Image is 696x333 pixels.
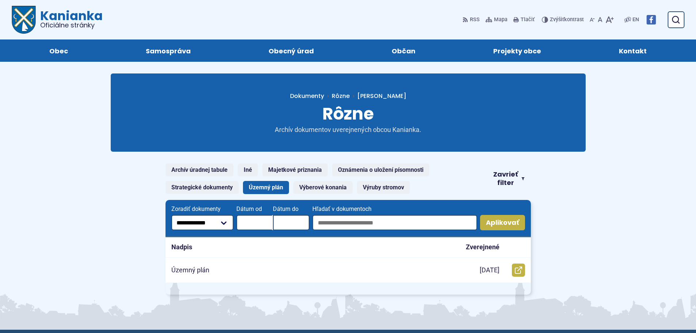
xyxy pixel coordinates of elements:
span: Zvýšiť [550,16,564,23]
a: Iné [238,163,258,177]
span: kontrast [550,17,584,23]
span: Kontakt [619,39,647,62]
span: RSS [470,15,480,24]
span: Obec [49,39,68,62]
input: Dátum do [273,215,309,230]
a: Logo Kanianka, prejsť na domovskú stránku. [12,6,103,34]
p: Územný plán [171,266,209,275]
button: Aplikovať [480,215,525,230]
button: Zmenšiť veľkosť písma [588,12,596,27]
span: EN [632,15,639,24]
a: Občan [360,39,447,62]
a: Strategické dokumenty [166,181,239,194]
a: Oznámenia o uložení písomnosti [332,163,429,177]
span: Hľadať v dokumentoch [312,206,477,212]
a: RSS [463,12,481,27]
span: Dátum od [236,206,273,212]
span: Zavrieť filter [492,170,518,187]
span: Zoradiť dokumenty [171,206,234,212]
button: Tlačiť [512,12,536,27]
input: Dátum od [236,215,273,230]
span: [PERSON_NAME] [357,92,406,100]
a: Obecný úrad [237,39,345,62]
span: Obecný úrad [269,39,314,62]
span: Projekty obce [493,39,541,62]
a: Rôzne [332,92,350,100]
span: Tlačiť [521,17,535,23]
span: Občan [392,39,415,62]
a: [PERSON_NAME] [350,92,406,100]
a: Samospráva [114,39,222,62]
button: Zavrieť filter [487,170,530,187]
a: Dokumenty [290,92,332,100]
input: Hľadať v dokumentoch [312,215,477,230]
img: Prejsť na Facebook stránku [646,15,656,24]
select: Zoradiť dokumenty [171,215,234,230]
a: Výberové konania [293,181,353,194]
a: Majetkové priznania [262,163,328,177]
span: Samospráva [146,39,191,62]
span: Mapa [494,15,507,24]
a: EN [631,15,640,24]
a: Mapa [484,12,509,27]
span: Dokumenty [290,92,324,100]
p: Nadpis [171,243,192,251]
a: Projekty obce [462,39,573,62]
p: Archív dokumentov uverejnených obcou Kanianka. [260,126,436,134]
span: Rôzne [322,102,374,125]
span: Kanianka [36,10,103,29]
p: [DATE] [480,266,499,275]
img: Prejsť na domovskú stránku [12,6,36,34]
a: Archív úradnej tabule [166,163,233,177]
span: Dátum do [273,206,309,212]
a: Výruby stromov [357,181,410,194]
p: Zverejnené [466,243,499,251]
button: Nastaviť pôvodnú veľkosť písma [596,12,604,27]
a: Obec [18,39,99,62]
span: Oficiálne stránky [40,22,103,29]
a: Kontakt [587,39,678,62]
a: Územný plán [243,181,289,194]
button: Zväčšiť veľkosť písma [604,12,615,27]
button: Zvýšiťkontrast [542,12,585,27]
